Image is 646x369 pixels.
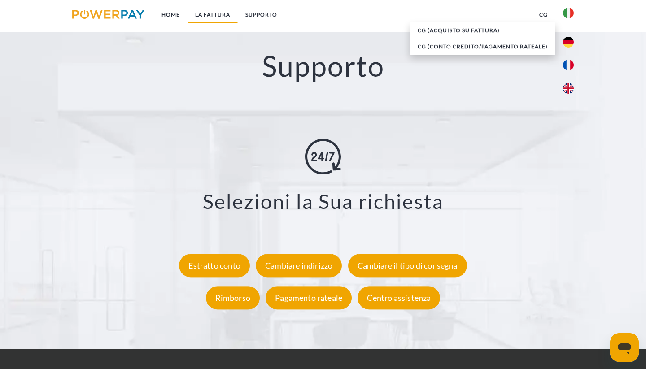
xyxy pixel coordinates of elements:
[563,60,574,70] img: fr
[256,254,342,277] div: Cambiare indirizzo
[266,286,352,309] div: Pagamento rateale
[44,189,602,214] h3: Selezioni la Sua richiesta
[348,254,467,277] div: Cambiare il tipo di consegna
[72,10,144,19] img: logo-powerpay.svg
[305,139,341,174] img: online-shopping.svg
[154,7,188,23] a: Home
[532,7,555,23] a: CG
[206,286,260,309] div: Rimborso
[177,260,252,270] a: Estratto conto
[410,39,555,55] a: CG (Conto Credito/Pagamento rateale)
[563,37,574,48] img: de
[238,7,285,23] a: Supporto
[563,8,574,18] img: it
[179,254,250,277] div: Estratto conto
[204,293,262,303] a: Rimborso
[563,83,574,94] img: en
[410,22,555,39] a: CG (Acquisto su fattura)
[346,260,469,270] a: Cambiare il tipo di consegna
[32,48,614,84] h2: Supporto
[610,333,639,362] iframe: Pulsante per aprire la finestra di messaggistica
[188,7,238,23] a: LA FATTURA
[355,293,442,303] a: Centro assistenza
[263,293,354,303] a: Pagamento rateale
[253,260,344,270] a: Cambiare indirizzo
[358,286,440,309] div: Centro assistenza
